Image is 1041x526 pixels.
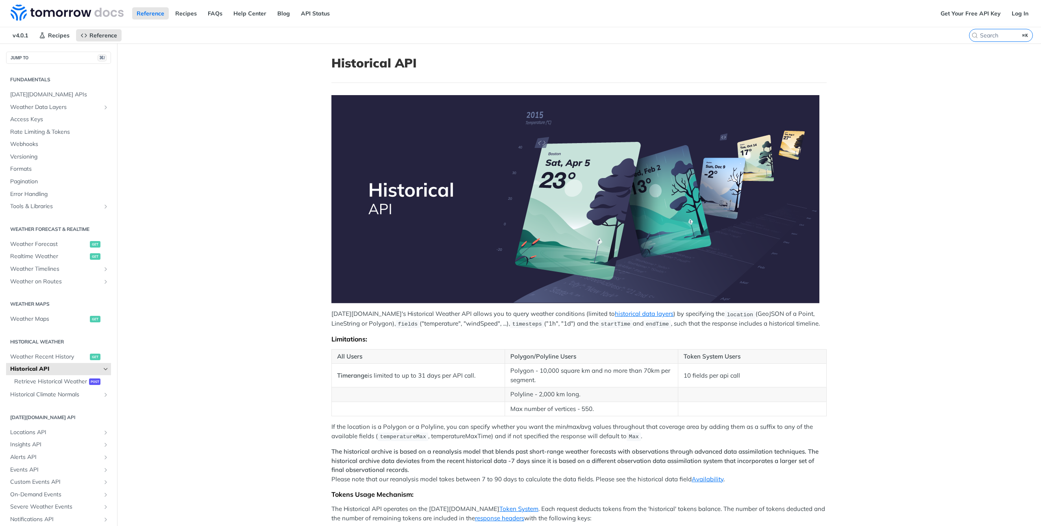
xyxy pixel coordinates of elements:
span: Access Keys [10,115,109,124]
span: Retrieve Historical Weather [14,378,87,386]
span: get [90,316,100,322]
span: Tools & Libraries [10,202,100,211]
strong: Timerange [337,372,368,379]
td: is limited to up to 31 days per API call. [332,364,505,387]
a: Alerts APIShow subpages for Alerts API [6,451,111,463]
span: Realtime Weather [10,252,88,261]
span: Notifications API [10,515,100,524]
span: Insights API [10,441,100,449]
h2: Historical Weather [6,338,111,346]
a: Tools & LibrariesShow subpages for Tools & Libraries [6,200,111,213]
a: Recipes [171,7,201,20]
a: Severe Weather EventsShow subpages for Severe Weather Events [6,501,111,513]
a: Get Your Free API Key [936,7,1005,20]
a: response headers [475,514,524,522]
a: On-Demand EventsShow subpages for On-Demand Events [6,489,111,501]
td: Polygon - 10,000 square km and no more than 70km per segment. [505,364,678,387]
a: Help Center [229,7,271,20]
span: startTime [601,321,630,327]
th: Token System Users [678,349,826,364]
a: Error Handling [6,188,111,200]
a: Log In [1007,7,1033,20]
svg: Search [971,32,978,39]
td: Polyline - 2,000 km long. [505,387,678,402]
span: Weather Maps [10,315,88,323]
a: Reference [132,7,169,20]
p: If the location is a Polygon or a Polyline, you can specify whether you want the min/max/avg valu... [331,422,827,441]
h2: Fundamentals [6,76,111,83]
button: Show subpages for Events API [102,467,109,473]
a: Availability [692,475,723,483]
span: Expand image [331,95,827,303]
td: Max number of vertices - 550. [505,402,678,416]
p: [DATE][DOMAIN_NAME]'s Historical Weather API allows you to query weather conditions (limited to )... [331,309,827,328]
a: Weather Forecastget [6,238,111,250]
a: Rate Limiting & Tokens [6,126,111,138]
span: Error Handling [10,190,109,198]
th: All Users [332,349,505,364]
p: Please note that our reanalysis model takes between 7 to 90 days to calculate the data fields. Pl... [331,447,827,484]
span: Weather Recent History [10,353,88,361]
span: On-Demand Events [10,491,100,499]
h1: Historical API [331,56,827,70]
a: API Status [296,7,334,20]
span: post [89,378,100,385]
span: ⌘/ [98,54,107,61]
span: endTime [646,321,669,327]
a: Events APIShow subpages for Events API [6,464,111,476]
span: get [90,241,100,248]
span: Weather Timelines [10,265,100,273]
button: Hide subpages for Historical API [102,366,109,372]
span: Webhooks [10,140,109,148]
button: Show subpages for Severe Weather Events [102,504,109,510]
span: Historical API [10,365,100,373]
h2: Weather Forecast & realtime [6,226,111,233]
a: [DATE][DOMAIN_NAME] APIs [6,89,111,101]
a: Notifications APIShow subpages for Notifications API [6,513,111,526]
span: Weather Data Layers [10,103,100,111]
span: Reference [89,32,117,39]
span: fields [398,321,418,327]
button: Show subpages for Locations API [102,429,109,436]
span: get [90,253,100,260]
span: Weather on Routes [10,278,100,286]
td: 10 fields per api call [678,364,826,387]
a: Weather Recent Historyget [6,351,111,363]
div: Limitations: [331,335,827,343]
a: Reference [76,29,122,41]
a: Weather on RoutesShow subpages for Weather on Routes [6,276,111,288]
img: Historical-API.png [331,95,819,303]
a: Pagination [6,176,111,188]
img: Tomorrow.io Weather API Docs [11,4,124,21]
span: Severe Weather Events [10,503,100,511]
a: Weather Data LayersShow subpages for Weather Data Layers [6,101,111,113]
strong: The historical archive is based on a reanalysis model that blends past short-range weather foreca... [331,448,819,474]
span: Max [629,434,639,440]
a: Blog [273,7,294,20]
kbd: ⌘K [1020,31,1030,39]
a: Realtime Weatherget [6,250,111,263]
button: Show subpages for Historical Climate Normals [102,391,109,398]
span: Versioning [10,153,109,161]
span: timesteps [512,321,542,327]
a: Access Keys [6,113,111,126]
span: [DATE][DOMAIN_NAME] APIs [10,91,109,99]
span: Custom Events API [10,478,100,486]
a: Historical APIHide subpages for Historical API [6,363,111,375]
span: Pagination [10,178,109,186]
span: Formats [10,165,109,173]
span: v4.0.1 [8,29,33,41]
span: Rate Limiting & Tokens [10,128,109,136]
button: Show subpages for Weather on Routes [102,278,109,285]
button: Show subpages for Custom Events API [102,479,109,485]
a: Webhooks [6,138,111,150]
a: Formats [6,163,111,175]
span: Weather Forecast [10,240,88,248]
h2: Weather Maps [6,300,111,308]
a: Historical Climate NormalsShow subpages for Historical Climate Normals [6,389,111,401]
button: Show subpages for Notifications API [102,516,109,523]
a: Custom Events APIShow subpages for Custom Events API [6,476,111,488]
button: JUMP TO⌘/ [6,52,111,64]
a: Token System [499,505,538,513]
a: Insights APIShow subpages for Insights API [6,439,111,451]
